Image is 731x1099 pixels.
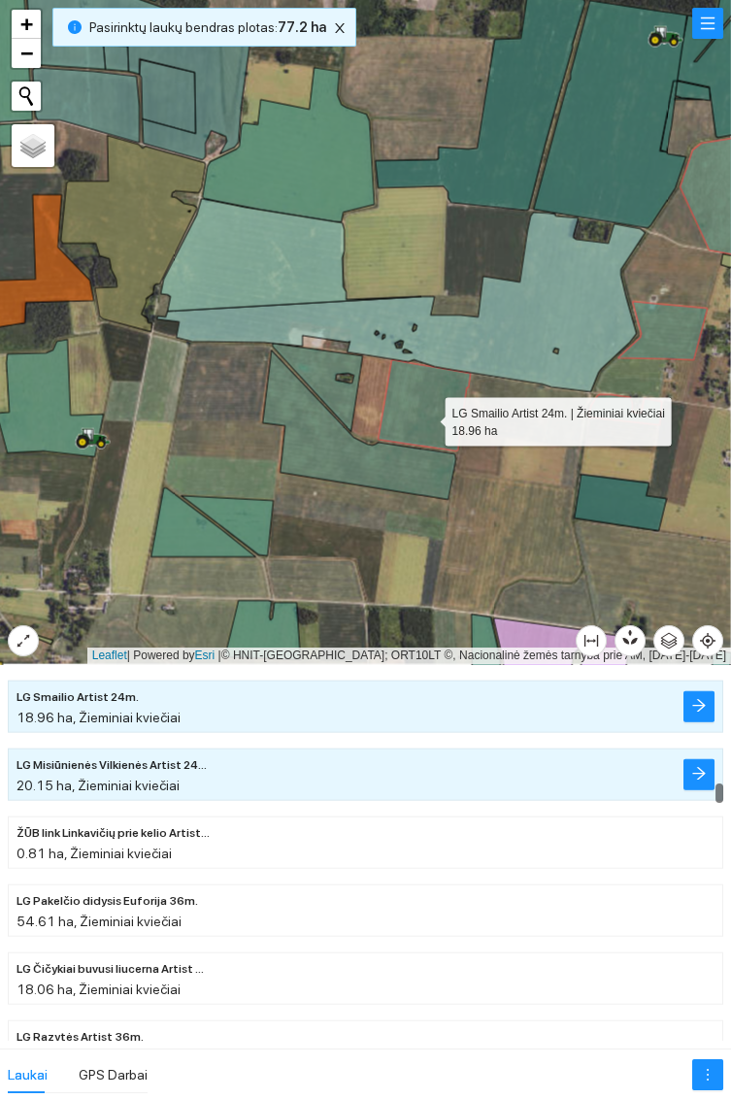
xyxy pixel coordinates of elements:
[691,765,707,783] span: arrow-right
[17,913,182,928] span: 54.61 ha, Žieminiai kviečiai
[17,824,211,843] span: ŽŪB link Linkavičių prie kelio Artist 24m.
[12,39,41,68] a: Zoom out
[12,82,41,111] button: Initiate a new search
[692,625,723,656] button: aim
[12,10,41,39] a: Zoom in
[195,649,216,662] a: Esri
[278,19,326,35] b: 77.2 ha
[683,690,714,721] button: arrow-right
[693,633,722,649] span: aim
[8,625,39,656] button: expand-alt
[20,41,33,65] span: −
[17,892,198,911] span: LG Pakelčio didysis Euforija 36m.
[692,1059,723,1090] button: more
[577,633,606,649] span: column-width
[329,21,350,35] span: close
[9,633,38,649] span: expand-alt
[683,758,714,789] button: arrow-right
[87,648,731,664] div: | Powered by © HNIT-[GEOGRAPHIC_DATA]; ORT10LT ©, Nacionalinė žemės tarnyba prie AM, [DATE]-[DATE]
[17,777,180,792] span: 20.15 ha, Žieminiai kviečiai
[92,649,127,662] a: Leaflet
[8,1064,48,1085] div: Laukai
[328,17,351,40] button: close
[20,12,33,36] span: +
[17,960,211,979] span: LG Čičykiai buvusi liucerna Artist 36m.
[576,625,607,656] button: column-width
[79,1064,148,1085] div: GPS Darbai
[17,756,211,775] span: LG Misiūnienės Vilkienės Artist 24m.
[693,1067,722,1082] span: more
[17,981,181,996] span: 18.06 ha, Žieminiai kviečiai
[68,20,82,34] span: info-circle
[691,697,707,716] span: arrow-right
[17,845,172,860] span: 0.81 ha, Žieminiai kviečiai
[17,709,181,724] span: 18.96 ha, Žieminiai kviečiai
[218,649,221,662] span: |
[12,124,54,167] a: Layers
[692,8,723,39] button: menu
[17,688,139,707] span: LG Smailio Artist 24m.
[89,17,326,38] span: Pasirinktų laukų bendras plotas :
[17,1028,144,1047] span: LG Razytės Artist 36m.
